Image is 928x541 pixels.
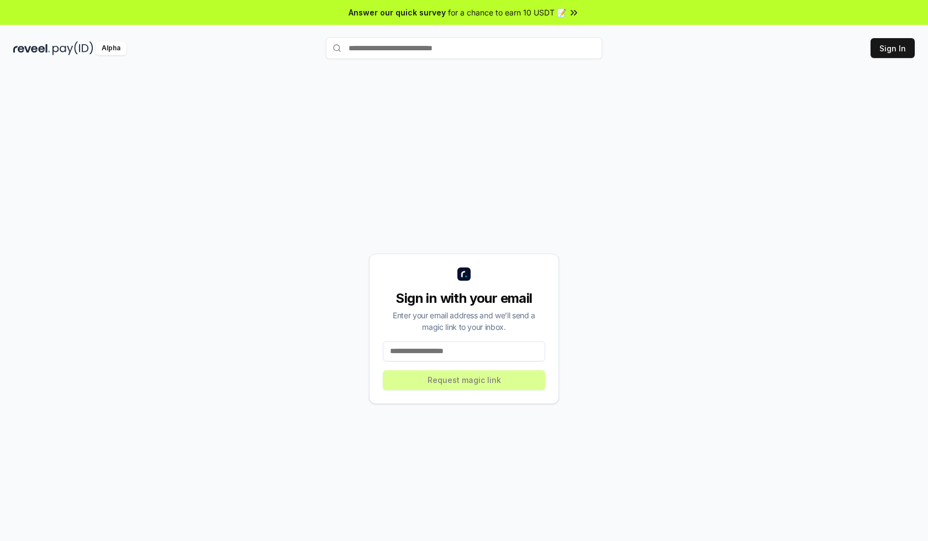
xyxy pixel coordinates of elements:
[96,41,126,55] div: Alpha
[871,38,915,58] button: Sign In
[383,290,545,307] div: Sign in with your email
[448,7,566,18] span: for a chance to earn 10 USDT 📝
[457,267,471,281] img: logo_small
[349,7,446,18] span: Answer our quick survey
[52,41,93,55] img: pay_id
[383,309,545,333] div: Enter your email address and we’ll send a magic link to your inbox.
[13,41,50,55] img: reveel_dark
